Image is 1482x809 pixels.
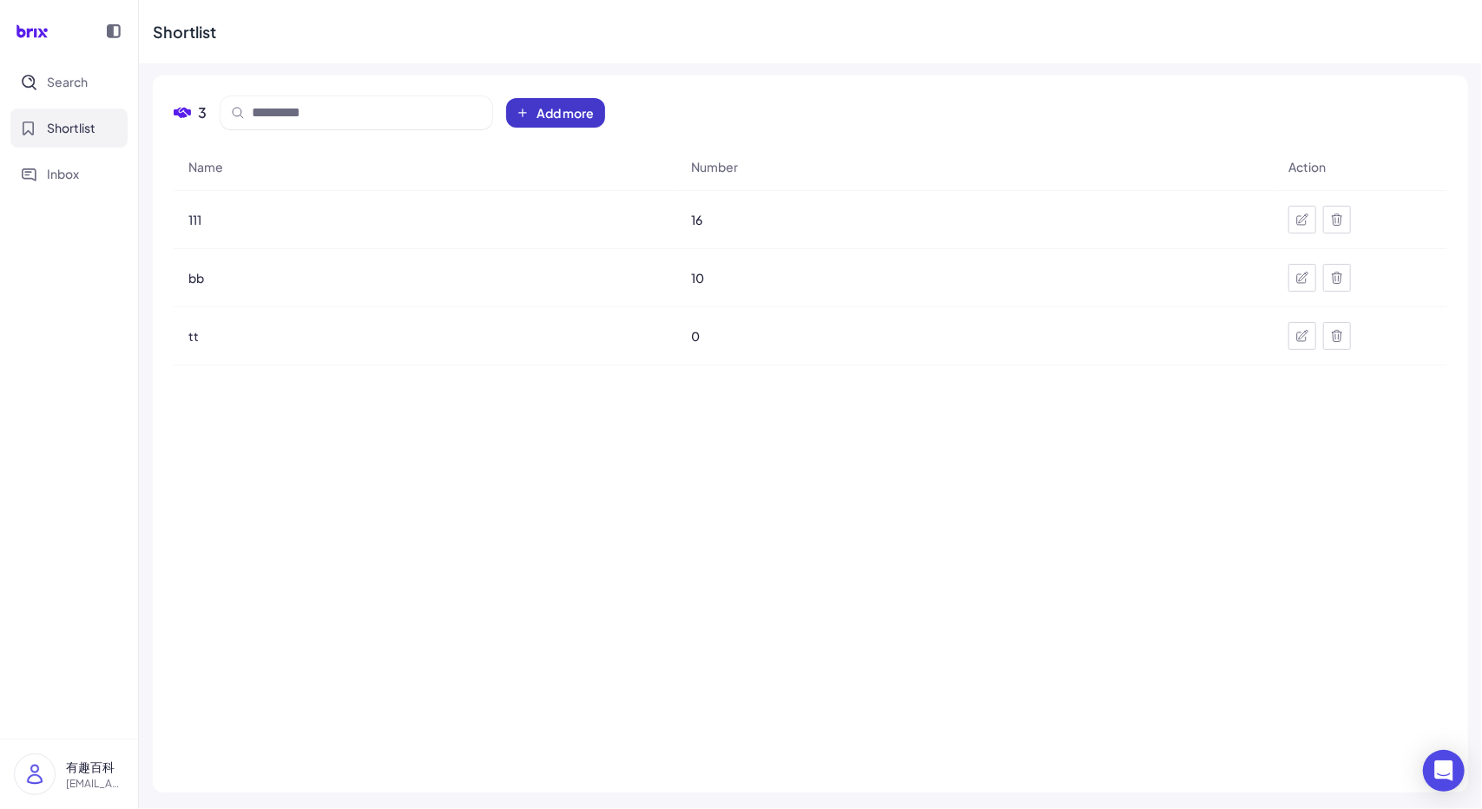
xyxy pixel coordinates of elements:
img: user_logo.png [15,754,55,794]
span: Search [47,73,88,91]
div: Shortlist [153,20,216,43]
button: Add more [506,98,605,128]
span: Shortlist [47,119,96,137]
span: Inbox [47,165,79,183]
p: [EMAIL_ADDRESS][DOMAIN_NAME] [66,776,124,792]
p: 有趣百科 [66,758,124,776]
button: Shortlist [10,109,128,148]
button: Inbox [10,155,128,194]
span: 16 [691,211,702,228]
button: Search [10,62,128,102]
span: 10 [691,269,704,286]
span: bb [188,269,204,286]
span: Number [691,158,738,175]
span: Add more [537,104,594,122]
span: 3 [198,102,207,123]
div: Open Intercom Messenger [1423,750,1465,792]
span: Action [1288,158,1326,175]
span: 0 [691,327,700,345]
span: 111 [188,211,201,228]
span: tt [188,327,199,345]
span: Name [188,158,223,175]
